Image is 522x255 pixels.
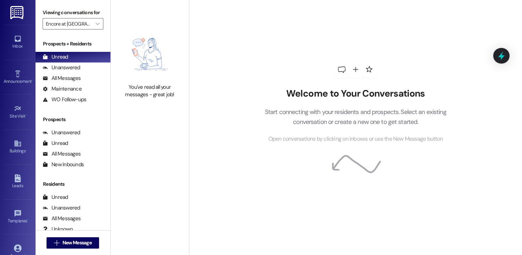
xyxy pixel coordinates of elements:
span: Open conversations by clicking on inboxes or use the New Message button [268,135,443,143]
i:  [54,240,59,246]
div: Unanswered [43,64,80,71]
div: All Messages [43,75,81,82]
div: Unanswered [43,129,80,136]
div: Maintenance [43,85,82,93]
div: Unknown [43,226,73,233]
img: ResiDesk Logo [10,6,25,19]
span: • [32,78,33,83]
a: Inbox [4,33,32,52]
div: All Messages [43,215,81,222]
div: You've read all your messages - great job! [119,83,181,99]
div: All Messages [43,150,81,158]
i:  [96,21,99,27]
span: • [27,217,28,222]
img: empty-state [119,29,181,80]
div: Unread [43,194,68,201]
div: Unanswered [43,204,80,212]
span: New Message [62,239,92,246]
button: New Message [47,237,99,249]
div: Unread [43,53,68,61]
div: Prospects [36,116,110,123]
div: Residents [36,180,110,188]
a: Site Visit • [4,103,32,122]
label: Viewing conversations for [43,7,103,18]
input: All communities [46,18,92,29]
div: WO Follow-ups [43,96,86,103]
a: Buildings [4,137,32,157]
span: • [26,113,27,118]
p: Start connecting with your residents and prospects. Select an existing conversation or create a n... [254,107,457,127]
a: Templates • [4,207,32,227]
div: New Inbounds [43,161,84,168]
div: Unread [43,140,68,147]
a: Leads [4,172,32,191]
div: Prospects + Residents [36,40,110,48]
h2: Welcome to Your Conversations [254,88,457,99]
